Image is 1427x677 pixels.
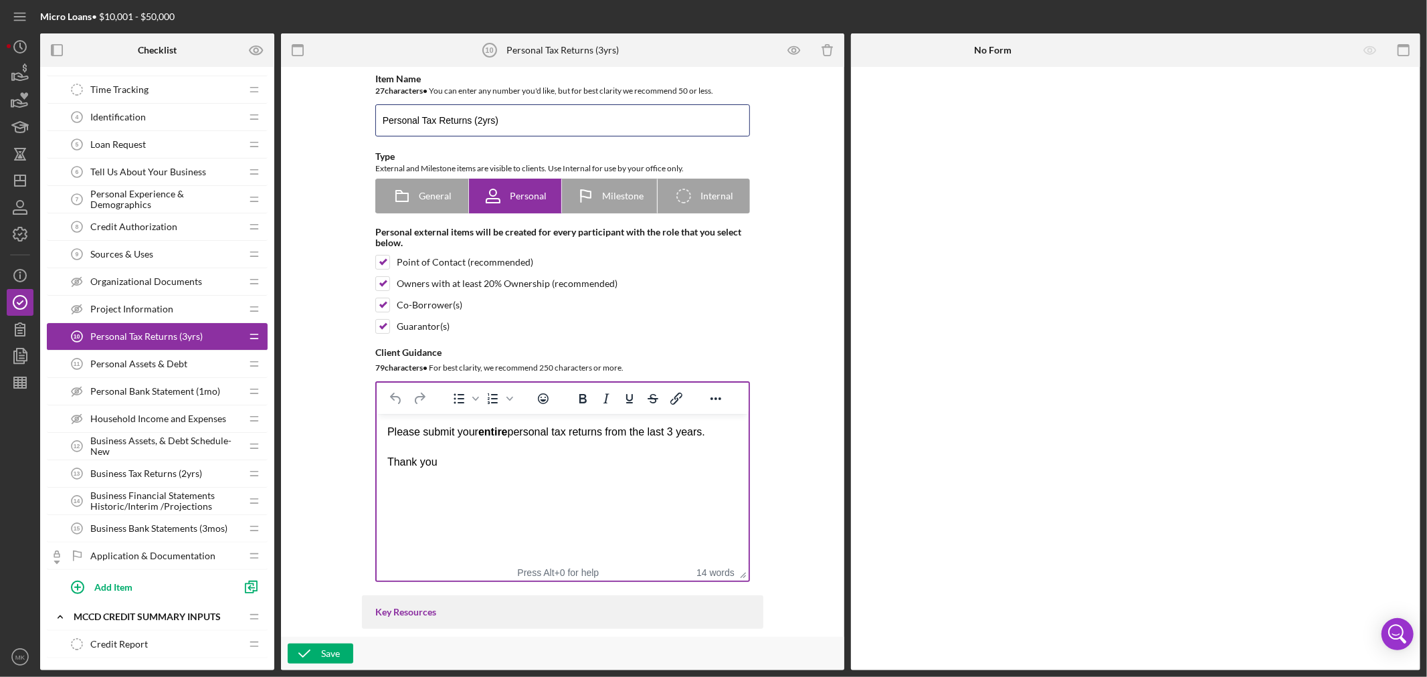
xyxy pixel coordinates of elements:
[90,304,173,314] span: Project Information
[408,389,431,408] button: Redo
[90,523,227,534] span: Business Bank Statements (3mos)
[397,321,450,332] div: Guarantor(s)
[74,611,241,622] div: MCCD Credit Summary Inputs
[602,191,644,201] span: Milestone
[90,331,203,342] span: Personal Tax Returns (3yrs)
[375,162,750,175] div: External and Milestone items are visible to clients. Use Internal for use by your office only.
[696,567,735,578] button: 14 words
[735,564,749,581] div: Press the Up and Down arrow keys to resize the editor.
[482,389,515,408] div: Numbered list
[90,221,177,232] span: Credit Authorization
[595,389,617,408] button: Italic
[377,414,749,564] iframe: Rich Text Area
[76,169,79,175] tspan: 6
[618,389,641,408] button: Underline
[375,84,750,98] div: You can enter any number you'd like, but for best clarity we recommend 50 or less.
[90,189,241,210] span: Personal Experience & Demographics
[375,607,750,617] div: Key Resources
[1382,618,1414,650] div: Open Intercom Messenger
[375,361,750,375] div: For best clarity, we recommend 250 characters or more.
[76,114,79,120] tspan: 4
[90,84,149,95] span: Time Tracking
[90,436,241,457] span: Business Assets, & Debt Schedule-New
[74,525,80,532] tspan: 15
[375,86,427,96] b: 27 character s •
[385,389,407,408] button: Undo
[704,389,727,408] button: Reveal or hide additional toolbar items
[288,644,353,664] button: Save
[74,443,80,450] tspan: 12
[15,654,25,661] text: MK
[397,257,533,268] div: Point of Contact (recommended)
[40,11,92,22] b: Micro Loans
[321,644,340,664] div: Save
[506,45,619,56] div: Personal Tax Returns (3yrs)
[974,45,1012,56] b: No Form
[397,300,462,310] div: Co-Borrower(s)
[74,333,80,340] tspan: 10
[571,389,594,408] button: Bold
[74,361,80,367] tspan: 11
[90,276,202,287] span: Organizational Documents
[642,389,664,408] button: Strikethrough
[90,468,202,479] span: Business Tax Returns (2yrs)
[138,45,177,56] b: Checklist
[375,74,750,84] div: Item Name
[448,389,481,408] div: Bullet list
[76,251,79,258] tspan: 9
[90,413,226,424] span: Household Income and Expenses
[74,470,80,477] tspan: 13
[90,386,220,397] span: Personal Bank Statement (1mo)
[90,551,215,561] span: Application & Documentation
[90,359,187,369] span: Personal Assets & Debt
[76,196,79,203] tspan: 7
[40,11,175,22] div: • $10,001 - $50,000
[485,46,493,54] tspan: 10
[532,389,555,408] button: Emojis
[500,567,617,578] div: Press Alt+0 for help
[700,191,733,201] span: Internal
[419,191,452,201] span: General
[76,223,79,230] tspan: 8
[60,573,234,600] button: Add Item
[510,191,547,201] span: Personal
[375,347,750,358] div: Client Guidance
[665,389,688,408] button: Insert/edit link
[94,574,132,599] div: Add Item
[375,151,750,162] div: Type
[90,490,241,512] span: Business Financial Statements Historic/Interim /Projections
[90,249,153,260] span: Sources & Uses
[90,112,146,122] span: Identification
[375,363,427,373] b: 79 character s •
[74,498,80,504] tspan: 14
[7,644,33,670] button: MK
[90,139,146,150] span: Loan Request
[76,141,79,148] tspan: 5
[375,227,750,248] div: Personal external items will be created for every participant with the role that you select below.
[90,639,148,650] span: Credit Report
[90,167,206,177] span: Tell Us About Your Business
[397,278,617,289] div: Owners with at least 20% Ownership (recommended)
